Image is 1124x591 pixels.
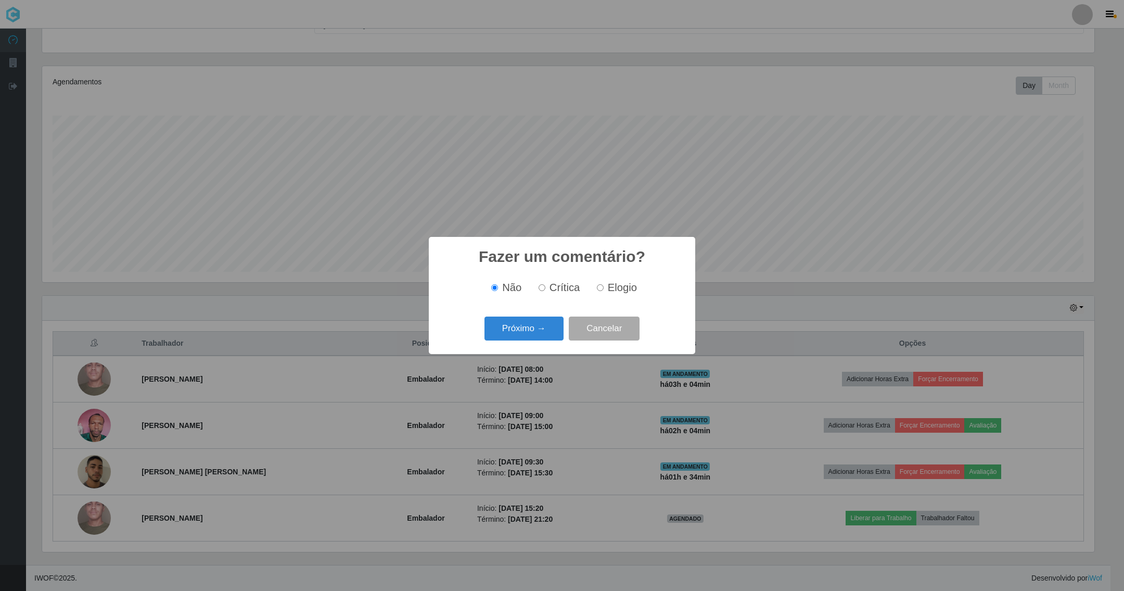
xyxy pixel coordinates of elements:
[569,317,640,341] button: Cancelar
[608,282,637,293] span: Elogio
[550,282,580,293] span: Crítica
[479,247,645,266] h2: Fazer um comentário?
[539,284,545,291] input: Crítica
[491,284,498,291] input: Não
[484,317,564,341] button: Próximo →
[502,282,521,293] span: Não
[597,284,604,291] input: Elogio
